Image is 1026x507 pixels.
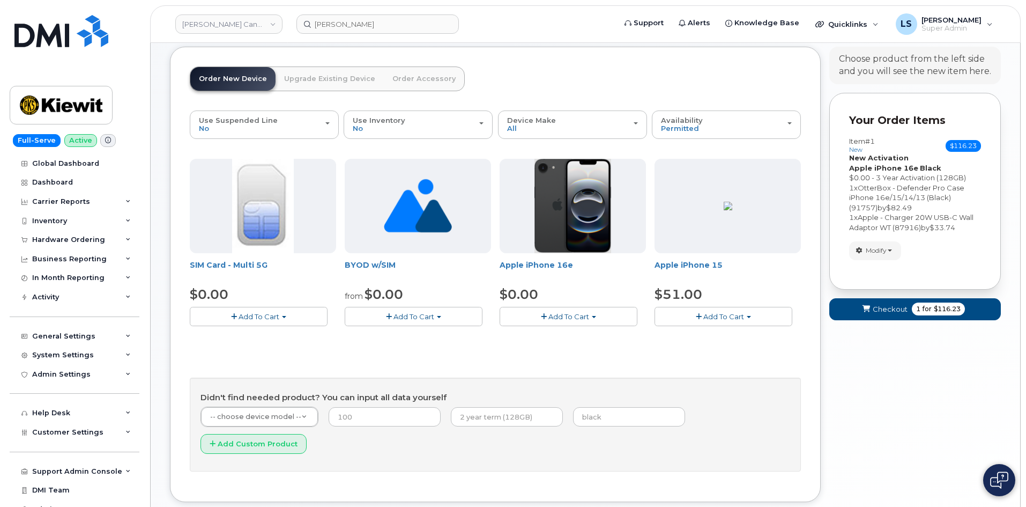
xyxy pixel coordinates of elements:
[849,146,863,153] small: new
[296,14,459,34] input: Find something...
[199,124,209,133] span: No
[661,116,703,124] span: Availability
[276,67,384,91] a: Upgrade Existing Device
[329,407,441,427] input: 100
[921,24,982,33] span: Super Admin
[849,153,909,162] strong: New Activation
[808,13,886,35] div: Quicklinks
[849,183,981,213] div: x by
[724,202,732,210] img: 96FE4D95-2934-46F2-B57A-6FE1B9896579.png
[201,407,318,427] a: -- choose device model --
[500,260,573,270] a: Apple iPhone 16e
[888,13,1000,35] div: Luke Schroeder
[849,213,854,222] span: 1
[849,213,973,232] span: Apple - Charger 20W USB-C Wall Adaptor WT (87916)
[849,241,901,260] button: Modify
[930,223,955,232] span: $33.74
[500,307,637,326] button: Add To Cart
[718,12,807,34] a: Knowledge Base
[239,312,279,321] span: Add To Cart
[507,116,556,124] span: Device Make
[345,307,482,326] button: Add To Cart
[655,286,702,302] span: $51.00
[849,164,918,172] strong: Apple iPhone 16e
[865,137,875,145] span: #1
[199,116,278,124] span: Use Suspended Line
[175,14,282,34] a: Kiewit Canada Inc
[829,298,1001,320] button: Checkout 1 for $116.23
[534,159,611,253] img: iPhone_16e_pic.PNG
[688,18,710,28] span: Alerts
[849,173,981,183] div: $0.00 - 3 Year Activation (128GB)
[345,291,363,301] small: from
[873,304,908,314] span: Checkout
[655,260,723,270] a: Apple iPhone 15
[451,407,563,427] input: 2 year term (128GB)
[849,183,964,212] span: OtterBox - Defender Pro Case iPhone 16e/15/14/13 (Black) (91757)
[384,67,464,91] a: Order Accessory
[210,413,301,421] span: -- choose device model --
[507,124,517,133] span: All
[634,18,664,28] span: Support
[901,18,912,31] span: LS
[548,312,589,321] span: Add To Cart
[920,304,934,314] span: for
[617,12,671,34] a: Support
[916,304,920,314] span: 1
[661,124,699,133] span: Permitted
[393,312,434,321] span: Add To Cart
[500,260,646,281] div: Apple iPhone 16e
[190,111,339,138] button: Use Suspended Line No
[200,434,307,454] button: Add Custom Product
[353,116,405,124] span: Use Inventory
[498,111,647,138] button: Device Make All
[200,393,790,402] h4: Didn't find needed product? You can input all data yourself
[849,183,854,192] span: 1
[703,312,744,321] span: Add To Cart
[573,407,685,427] input: black
[353,124,363,133] span: No
[655,307,792,326] button: Add To Cart
[671,12,718,34] a: Alerts
[946,140,981,152] span: $116.23
[345,260,396,270] a: BYOD w/SIM
[344,111,493,138] button: Use Inventory No
[921,16,982,24] span: [PERSON_NAME]
[365,286,403,302] span: $0.00
[828,20,867,28] span: Quicklinks
[652,111,801,138] button: Availability Permitted
[190,286,228,302] span: $0.00
[849,113,981,128] p: Your Order Items
[839,53,991,78] div: Choose product from the left side and you will see the new item here.
[190,307,328,326] button: Add To Cart
[384,159,452,253] img: no_image_found-2caef05468ed5679b831cfe6fc140e25e0c280774317ffc20a367ab7fd17291e.png
[345,260,491,281] div: BYOD w/SIM
[232,159,293,253] img: 00D627D4-43E9-49B7-A367-2C99342E128C.jpg
[734,18,799,28] span: Knowledge Base
[190,67,276,91] a: Order New Device
[190,260,336,281] div: SIM Card - Multi 5G
[990,472,1008,489] img: Open chat
[866,246,887,255] span: Modify
[190,260,267,270] a: SIM Card - Multi 5G
[500,286,538,302] span: $0.00
[849,212,981,232] div: x by
[934,304,961,314] span: $116.23
[655,260,801,281] div: Apple iPhone 15
[849,137,875,153] h3: Item
[920,164,941,172] strong: Black
[886,203,912,212] span: $82.49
